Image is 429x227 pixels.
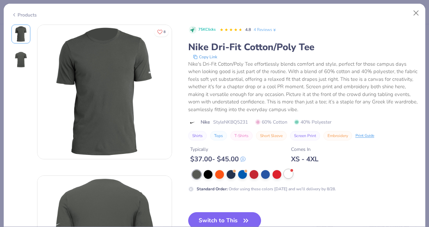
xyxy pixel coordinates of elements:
[13,52,29,68] img: Back
[210,131,227,140] button: Tops
[188,131,207,140] button: Shirts
[291,155,318,163] div: XS - 4XL
[290,131,320,140] button: Screen Print
[190,146,246,153] div: Typically
[11,11,37,19] div: Products
[291,146,318,153] div: Comes In
[201,119,210,126] span: Nike
[255,119,287,126] span: 60% Cotton
[188,41,418,54] div: Nike Dri-Fit Cotton/Poly Tee
[245,27,251,32] span: 4.8
[254,27,277,33] a: 4 Reviews
[164,30,166,34] span: 8
[37,25,172,159] img: Front
[220,25,242,35] div: 4.8 Stars
[256,131,287,140] button: Short Sleeve
[213,119,248,126] span: Style NKBQ5231
[197,186,336,192] div: Order using these colors [DATE] and we’ll delivery by 8/28.
[13,26,29,42] img: Front
[188,120,197,125] img: brand logo
[410,7,423,20] button: Close
[323,131,352,140] button: Embroidery
[190,155,246,163] div: $ 37.00 - $ 45.00
[294,119,332,126] span: 40% Polyester
[198,27,216,33] span: 75K Clicks
[188,60,418,114] div: Nike's Dri-Fit Cotton/Poly Tee effortlessly blends comfort and style, perfect for those campus da...
[191,54,219,60] button: copy to clipboard
[355,133,374,139] div: Print Guide
[230,131,253,140] button: T-Shirts
[197,186,228,192] strong: Standard Order :
[154,27,169,37] button: Like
